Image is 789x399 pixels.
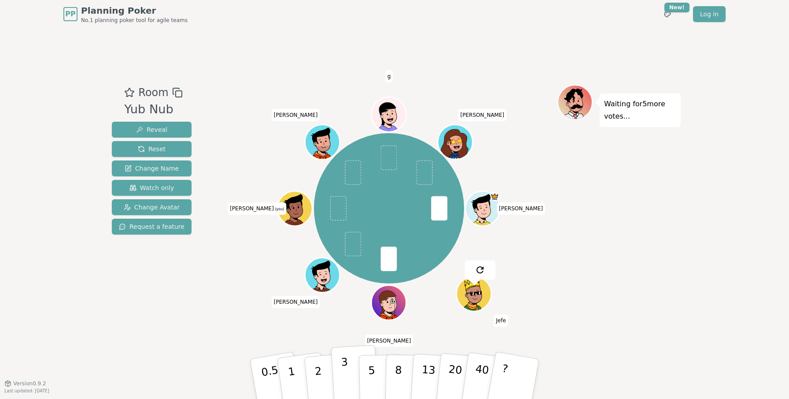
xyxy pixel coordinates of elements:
span: Click to change your name [458,109,507,121]
p: Waiting for 5 more votes... [604,98,676,123]
span: Jon is the host [490,192,499,201]
span: Room [138,85,168,101]
button: New! [660,6,675,22]
span: Change Avatar [124,203,180,212]
span: Click to change your name [365,334,413,347]
span: Click to change your name [272,296,320,308]
button: Reset [112,141,192,157]
button: Reveal [112,122,192,138]
span: PP [65,9,75,19]
span: Click to change your name [497,202,545,215]
button: Click to change your avatar [279,192,311,225]
span: Change Name [125,164,179,173]
button: Request a feature [112,219,192,235]
span: Click to change your name [272,109,320,121]
button: Change Avatar [112,199,192,215]
span: Click to change your name [228,202,286,215]
span: Version 0.9.2 [13,380,46,387]
button: Watch only [112,180,192,196]
button: Change Name [112,160,192,176]
span: Reset [138,145,166,153]
a: Log in [693,6,726,22]
span: Request a feature [119,222,184,231]
span: Planning Poker [81,4,188,17]
button: Add as favourite [124,85,135,101]
span: Last updated: [DATE] [4,388,49,393]
span: (you) [274,207,284,211]
button: Version0.9.2 [4,380,46,387]
img: reset [475,265,486,275]
span: Click to change your name [385,70,393,82]
div: New! [664,3,689,12]
span: No.1 planning poker tool for agile teams [81,17,188,24]
span: Click to change your name [494,314,509,327]
div: Yub Nub [124,101,182,119]
span: Watch only [129,183,174,192]
a: PPPlanning PokerNo.1 planning poker tool for agile teams [63,4,188,24]
span: Reveal [136,125,167,134]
